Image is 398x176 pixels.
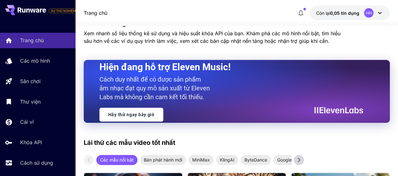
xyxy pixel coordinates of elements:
font: KlingAI [220,157,234,162]
div: KlingAI [216,155,238,165]
a: Trang chủ [84,9,107,17]
div: Google Veo [273,155,305,165]
font: Trang chủ [20,37,44,43]
div: Các mẫu nổi bật [96,155,137,165]
font: Khóa API [20,139,42,145]
font: ByteDance [244,157,267,162]
div: Bản phát hành mới [140,155,186,165]
font: Cách duy nhất để có được sản phẩm âm nhạc đạt quy mô sản xuất từ ​​Eleven Labs mà không cần cam k... [99,76,210,101]
font: Xem nhanh số liệu thống kê sử dụng và hiệu suất khóa API của bạn. Khám phá các mô hình nổi bật, t... [84,30,340,44]
font: Google Veo [277,157,301,162]
font: Các mẫu nổi bật [100,157,134,162]
div: ByteDance [241,155,271,165]
font: Hãy thử ngay bây giờ [108,112,154,117]
a: Hãy thử ngay bây giờ [99,108,163,122]
font: 0,05 tín dụng [330,10,359,16]
font: Trang chủ [84,10,107,16]
font: Cái ví [20,119,34,125]
button: 0,05 đô laHH [310,6,390,20]
font: Còn lại [316,10,330,16]
nav: vụn bánh mì [84,9,107,17]
font: SỰ THỬ NGHIỆM [51,9,76,13]
font: Bản phát hành mới [144,157,182,162]
font: Các mô hình [20,58,50,64]
font: Thư viện [20,99,41,105]
font: Lái thử các mẫu video tốt nhất [84,139,175,146]
font: HH [366,10,372,15]
iframe: Tiện ích trò chuyện [367,146,398,176]
div: 0,05 đô la [316,10,359,16]
font: MiniMax [192,157,210,162]
font: Cách sử dụng [20,160,53,166]
span: Thêm thẻ thanh toán của bạn để sử dụng đầy đủ chức năng của nền tảng. [48,7,78,14]
font: Hiện đang hỗ trợ Eleven Music! [99,61,231,72]
div: MiniMax [188,155,214,165]
font: Sân chơi [20,78,41,84]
